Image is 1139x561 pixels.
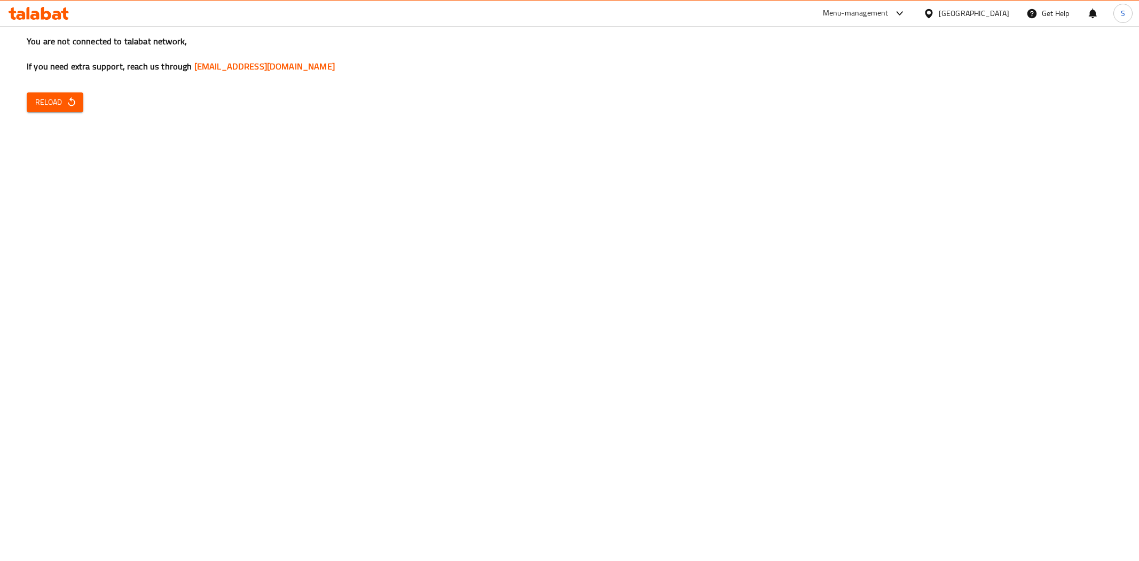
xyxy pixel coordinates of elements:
[27,35,1112,73] h3: You are not connected to talabat network, If you need extra support, reach us through
[35,96,75,109] span: Reload
[27,92,83,112] button: Reload
[823,7,889,20] div: Menu-management
[1121,7,1125,19] span: S
[939,7,1009,19] div: [GEOGRAPHIC_DATA]
[194,58,335,74] a: [EMAIL_ADDRESS][DOMAIN_NAME]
